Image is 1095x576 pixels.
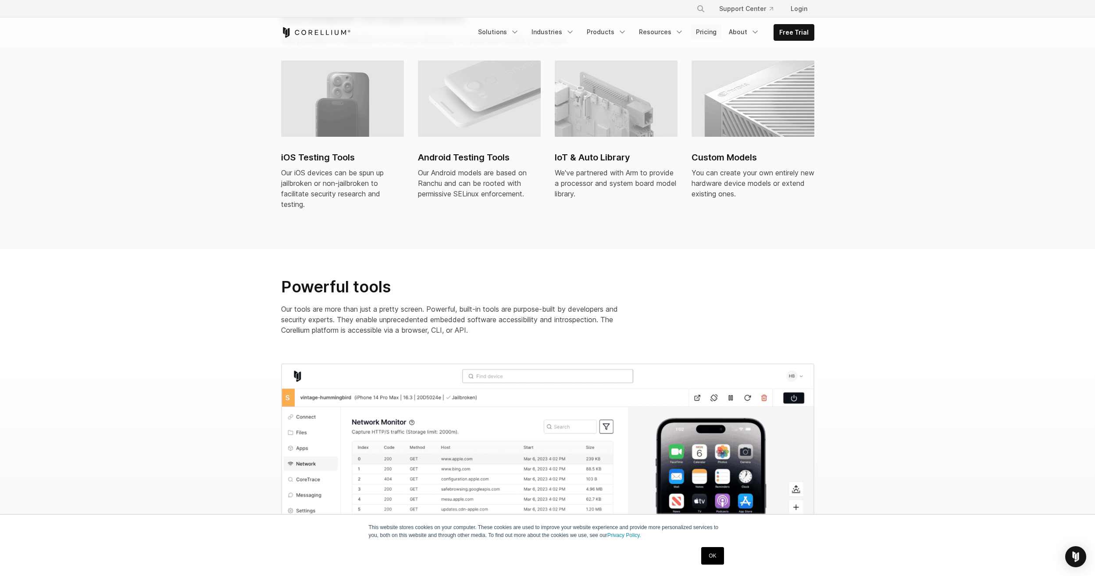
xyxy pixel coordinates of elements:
div: Navigation Menu [686,1,814,17]
h2: Android Testing Tools [418,151,541,164]
a: Free Trial [774,25,814,40]
a: IoT & Auto Library IoT & Auto Library We've partnered with Arm to provide a processor and system ... [555,60,678,210]
div: Our Android models are based on Ranchu and can be rooted with permissive SELinux enforcement. [418,167,541,199]
div: Our iOS devices can be spun up jailbroken or non-jailbroken to facilitate security research and t... [281,167,404,210]
img: IoT & Auto Library [555,60,678,137]
p: This website stores cookies on your computer. These cookies are used to improve your website expe... [369,523,727,539]
a: About [724,24,765,40]
div: You can create your own entirely new hardware device models or extend existing ones. [692,167,814,199]
a: OK [701,547,724,565]
div: Open Intercom Messenger [1065,546,1086,567]
a: Industries [526,24,580,40]
h2: IoT & Auto Library [555,151,678,164]
a: Solutions [473,24,524,40]
button: Search [693,1,709,17]
p: Our tools are more than just a pretty screen. Powerful, built-in tools are purpose-built by devel... [281,304,632,335]
div: We've partnered with Arm to provide a processor and system board model library. [555,167,678,199]
a: Products [581,24,632,40]
img: iPhone virtual machine and devices [281,60,404,137]
a: Login [784,1,814,17]
a: Privacy Policy. [607,532,641,538]
div: Navigation Menu [473,24,814,41]
h2: Custom Models [692,151,814,164]
a: Support Center [712,1,780,17]
a: Custom Models Custom Models You can create your own entirely new hardware device models or extend... [692,60,814,210]
a: Android virtual machine and devices Android Testing Tools Our Android models are based on Ranchu ... [418,60,541,210]
img: Android virtual machine and devices [418,60,541,137]
a: Pricing [691,24,722,40]
a: Resources [634,24,689,40]
img: Custom Models [692,60,814,137]
h2: Powerful tools [281,277,632,297]
a: Corellium Home [281,27,351,38]
h2: iOS Testing Tools [281,151,404,164]
a: iPhone virtual machine and devices iOS Testing Tools Our iOS devices can be spun up jailbroken or... [281,60,404,220]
